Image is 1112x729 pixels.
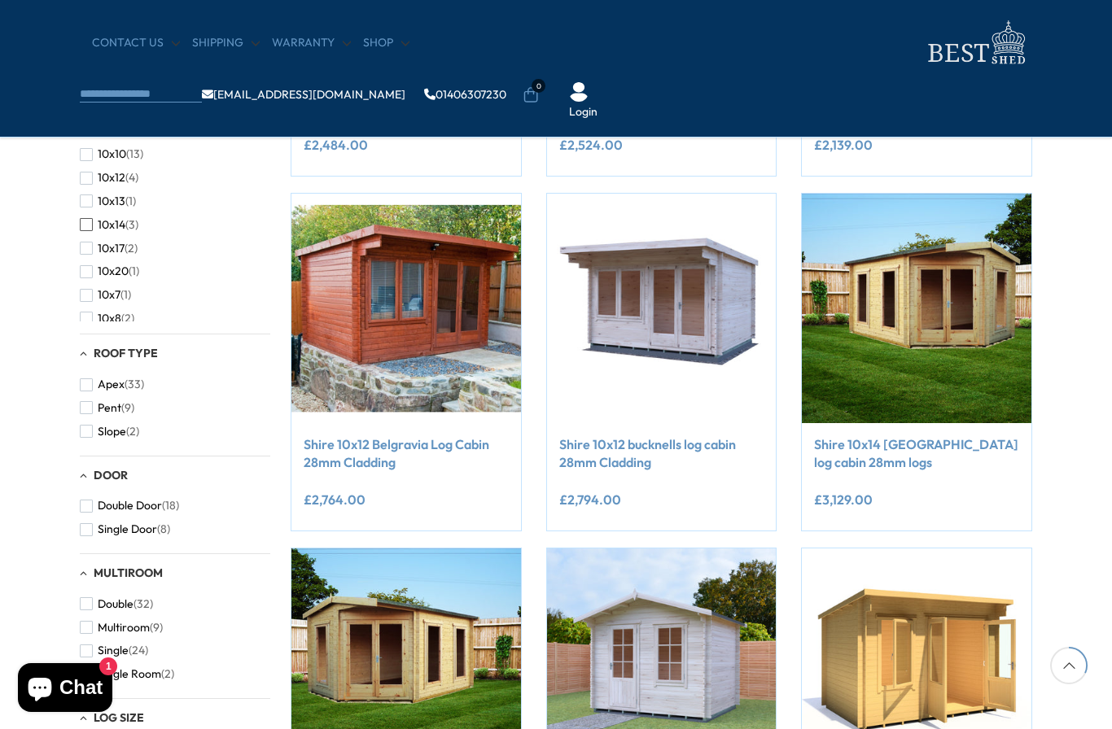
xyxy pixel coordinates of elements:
[559,493,621,506] ins: £2,794.00
[98,194,125,208] span: 10x13
[291,194,521,423] img: Shire 10x12 Belgravia Log Cabin 19mm Cladding - Best Shed
[125,242,138,255] span: (2)
[94,565,163,580] span: Multiroom
[98,499,162,513] span: Double Door
[126,147,143,161] span: (13)
[80,616,163,640] button: Multiroom
[80,373,144,396] button: Apex
[192,35,260,51] a: Shipping
[162,499,179,513] span: (18)
[80,213,138,237] button: 10x14
[98,312,121,325] span: 10x8
[150,621,163,635] span: (9)
[98,288,120,302] span: 10x7
[126,425,139,439] span: (2)
[120,288,131,302] span: (1)
[814,435,1019,472] a: Shire 10x14 [GEOGRAPHIC_DATA] log cabin 28mm logs
[80,420,139,443] button: Slope
[80,662,174,686] button: Single Room
[98,401,121,415] span: Pent
[157,522,170,536] span: (8)
[304,493,366,506] ins: £2,764.00
[98,522,157,536] span: Single Door
[98,597,134,611] span: Double
[80,260,139,283] button: 10x20
[92,35,180,51] a: CONTACT US
[918,16,1032,69] img: logo
[80,494,179,517] button: Double Door
[559,435,764,472] a: Shire 10x12 bucknells log cabin 28mm Cladding
[304,138,368,151] ins: £2,484.00
[134,597,153,611] span: (32)
[98,425,126,439] span: Slope
[272,35,351,51] a: Warranty
[161,667,174,681] span: (2)
[814,493,873,506] ins: £3,129.00
[125,378,144,391] span: (33)
[98,242,125,255] span: 10x17
[94,468,128,482] span: Door
[98,621,150,635] span: Multiroom
[129,264,139,278] span: (1)
[125,218,138,232] span: (3)
[523,87,539,103] a: 0
[80,142,143,166] button: 10x10
[80,190,136,213] button: 10x13
[121,401,134,415] span: (9)
[802,194,1031,423] img: Shire 10x14 Lambridge Corner log cabin 28mm logs - Best Shed
[129,644,148,657] span: (24)
[80,283,131,307] button: 10x7
[547,194,777,423] img: Shire 10x12 bucknells log cabin 28mm Cladding - Best Shed
[98,264,129,278] span: 10x20
[202,89,405,100] a: [EMAIL_ADDRESS][DOMAIN_NAME]
[98,171,125,185] span: 10x12
[814,138,873,151] ins: £2,139.00
[304,435,509,472] a: Shire 10x12 Belgravia Log Cabin 28mm Cladding
[98,667,161,681] span: Single Room
[424,89,506,100] a: 01406307230
[569,104,598,120] a: Login
[125,171,138,185] span: (4)
[125,194,136,208] span: (1)
[94,346,158,360] span: Roof Type
[98,378,125,391] span: Apex
[98,218,125,232] span: 10x14
[80,592,153,616] button: Double
[569,82,589,102] img: User Icon
[13,663,117,716] inbox-online-store-chat: Shopify online store chat
[80,166,138,190] button: 10x12
[532,79,545,93] span: 0
[98,644,129,657] span: Single
[80,237,138,260] button: 10x17
[559,138,623,151] ins: £2,524.00
[98,147,126,161] span: 10x10
[80,639,148,662] button: Single
[363,35,409,51] a: Shop
[80,396,134,420] button: Pent
[80,307,134,330] button: 10x8
[121,312,134,325] span: (2)
[80,517,170,541] button: Single Door
[94,710,144,725] span: Log Size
